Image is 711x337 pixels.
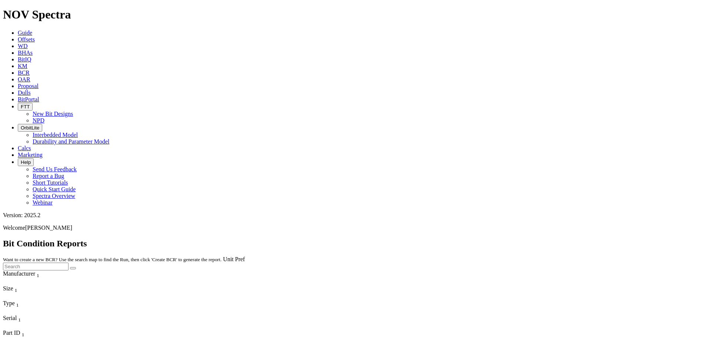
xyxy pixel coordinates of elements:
[22,330,24,336] span: Sort None
[33,199,53,206] a: Webinar
[33,138,110,145] a: Durability and Parameter Model
[18,317,21,323] sub: 1
[3,285,29,293] div: Size Sort None
[21,125,39,131] span: OrbitLite
[3,285,29,300] div: Sort None
[18,124,42,132] button: OrbitLite
[33,132,78,138] a: Interbedded Model
[18,83,39,89] a: Proposal
[15,287,17,293] sub: 1
[18,76,30,82] a: OAR
[18,96,39,102] a: BitPortal
[3,300,15,306] span: Type
[3,239,708,249] h2: Bit Condition Reports
[3,257,221,262] small: Want to create a new BCR? Use the search map to find the Run, then click 'Create BCR' to generate...
[21,104,30,109] span: FTT
[3,270,68,279] div: Manufacturer Sort None
[3,315,17,321] span: Serial
[37,270,39,277] span: Sort None
[16,302,19,308] sub: 1
[33,193,75,199] a: Spectra Overview
[18,63,27,69] a: KM
[15,285,17,291] span: Sort None
[33,186,76,192] a: Quick Start Guide
[16,300,19,306] span: Sort None
[3,285,13,291] span: Size
[18,70,30,76] a: BCR
[18,152,43,158] a: Marketing
[3,308,68,315] div: Column Menu
[25,225,72,231] span: [PERSON_NAME]
[3,270,35,277] span: Manufacturer
[3,225,708,231] p: Welcome
[18,103,33,111] button: FTT
[18,50,33,56] a: BHAs
[18,158,34,166] button: Help
[21,159,31,165] span: Help
[33,173,64,179] a: Report a Bug
[18,36,35,43] a: Offsets
[18,43,28,49] a: WD
[18,145,31,151] a: Calcs
[37,273,39,278] sub: 1
[18,315,21,321] span: Sort None
[3,270,68,285] div: Sort None
[33,117,44,124] a: NPD
[3,315,68,330] div: Sort None
[223,256,245,262] a: Unit Pref
[3,293,29,300] div: Column Menu
[3,315,68,323] div: Serial Sort None
[33,111,73,117] a: New Bit Designs
[3,300,68,315] div: Sort None
[3,263,69,270] input: Search
[18,56,31,63] a: BitIQ
[33,179,68,186] a: Short Tutorials
[3,330,20,336] span: Part ID
[18,90,31,96] a: Dulls
[3,212,708,219] div: Version: 2025.2
[18,30,32,36] a: Guide
[3,8,708,21] h1: NOV Spectra
[3,279,68,285] div: Column Menu
[33,166,77,172] a: Send Us Feedback
[3,323,68,330] div: Column Menu
[3,300,68,308] div: Type Sort None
